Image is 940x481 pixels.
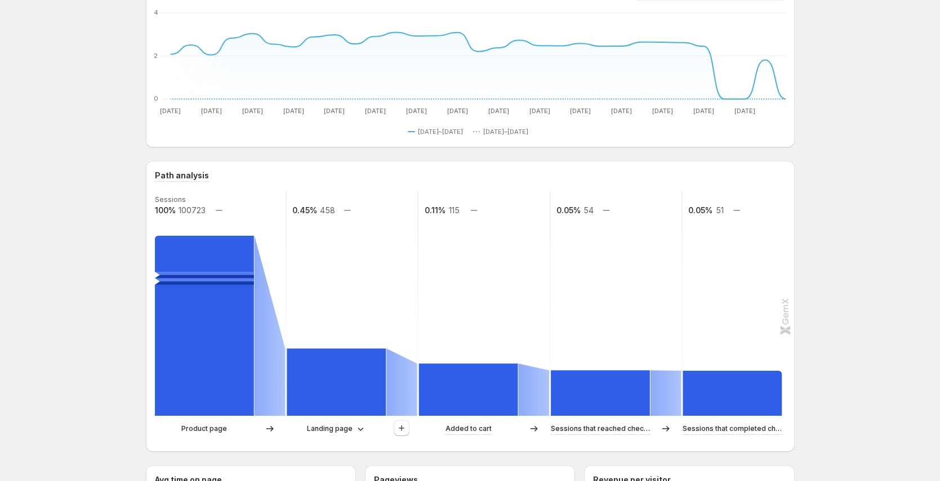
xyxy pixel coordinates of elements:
text: [DATE] [611,107,632,115]
span: [DATE]–[DATE] [483,127,528,136]
button: [DATE]–[DATE] [473,125,533,138]
text: [DATE] [529,107,550,115]
p: Added to cart [446,423,492,434]
p: Sessions that reached checkout [551,423,651,434]
path: Added to cart: 115 [418,363,518,416]
text: 100723 [178,205,205,215]
text: 2 [154,52,158,60]
text: 4 [154,8,158,16]
text: 0.05% [688,205,712,215]
span: [DATE]–[DATE] [418,127,463,136]
text: 0 [154,95,158,102]
text: [DATE] [201,107,221,115]
text: 458 [319,205,335,215]
text: [DATE] [488,107,509,115]
button: [DATE]–[DATE] [408,125,467,138]
text: [DATE] [324,107,345,115]
text: 0.05% [556,205,581,215]
text: 100% [155,205,176,215]
p: Product page [181,423,227,434]
h3: Path analysis [155,170,209,181]
text: 115 [449,205,460,215]
p: Sessions that completed checkout [683,423,782,434]
text: [DATE] [447,107,467,115]
text: 51 [715,205,723,215]
text: [DATE] [652,107,673,115]
text: Sessions [155,195,186,204]
text: [DATE] [365,107,386,115]
text: 0.45% [292,205,317,215]
text: 0.11% [424,205,445,215]
text: [DATE] [406,107,427,115]
text: [DATE] [242,107,262,115]
text: [DATE] [734,107,755,115]
path: Landing page-f20bf07fd3001bd0: 458 [287,349,386,416]
text: [DATE] [693,107,714,115]
path: Sessions that reached checkout: 54 [551,370,650,416]
text: [DATE] [160,107,181,115]
p: Landing page [307,423,353,434]
text: [DATE] [283,107,304,115]
text: [DATE] [570,107,591,115]
text: 54 [583,205,594,215]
